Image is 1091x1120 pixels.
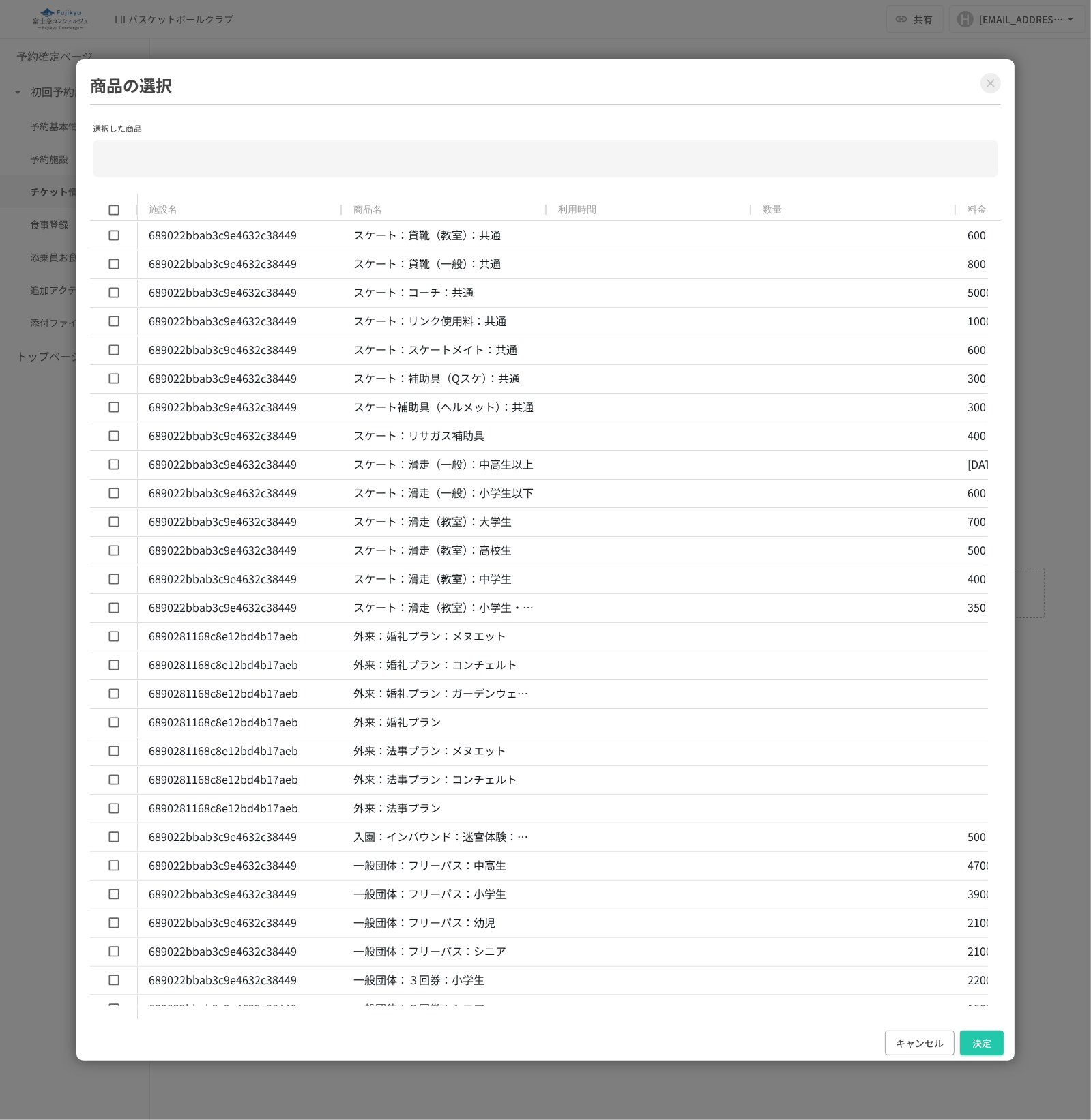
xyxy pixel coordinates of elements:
[353,713,538,731] p: 外来：婚礼プラン
[968,204,987,216] span: 料金
[353,226,538,244] p: スケート：貸靴（教室）：共通
[353,799,538,817] p: 外来：法事プラン
[149,914,333,932] p: 689022bbab3c9e4632c38449
[149,971,333,989] p: 689022bbab3c9e4632c38449
[149,771,333,789] p: 6890281168c8e12bd4b17aeb
[93,121,998,134] p: 選択した商品
[353,599,538,617] p: スケート：滑走（教室）：小学生・幼保
[149,226,333,244] p: 689022bbab3c9e4632c38449
[149,341,333,359] p: 689022bbab3c9e4632c38449
[149,943,333,960] p: 689022bbab3c9e4632c38449
[558,204,596,216] span: 利用時間
[353,885,538,903] p: 一般団体：フリーパス：小学生
[149,599,333,617] p: 689022bbab3c9e4632c38449
[353,341,538,359] p: スケート：スケートメイト：共通
[149,513,333,531] p: 689022bbab3c9e4632c38449
[149,685,333,703] p: 6890281168c8e12bd4b17aeb
[353,456,538,473] p: スケート：滑走（一般）：中高生以上
[149,656,333,674] p: 6890281168c8e12bd4b17aeb
[149,398,333,416] p: 689022bbab3c9e4632c38449
[353,284,538,301] p: スケート：コーチ：共通
[149,1000,333,1018] p: 689022bbab3c9e4632c38449
[149,857,333,874] p: 689022bbab3c9e4632c38449
[149,427,333,445] p: 689022bbab3c9e4632c38449
[90,73,1001,105] h2: 商品の選択
[353,943,538,960] p: 一般団体：フリーパス：シニア
[149,456,333,473] p: 689022bbab3c9e4632c38449
[353,1000,538,1018] p: 一般団体：３回券：シニア
[149,312,333,330] p: 689022bbab3c9e4632c38449
[353,542,538,559] p: スケート：滑走（教室）：高校生
[149,255,333,273] p: 689022bbab3c9e4632c38449
[149,713,333,731] p: 6890281168c8e12bd4b17aeb
[149,570,333,588] p: 689022bbab3c9e4632c38449
[980,73,1001,93] button: Close modal
[149,828,333,846] p: 689022bbab3c9e4632c38449
[353,971,538,989] p: 一般団体：３回券：小学生
[353,255,538,273] p: スケート：貸靴（一般）：共通
[353,312,538,330] p: スケート：リンク使用料：共通
[149,542,333,559] p: 689022bbab3c9e4632c38449
[149,284,333,301] p: 689022bbab3c9e4632c38449
[353,828,538,846] p: 入園：インバウンド：迷宮体験：共通
[353,398,538,416] p: スケート補助具（ヘルメット）：共通
[149,204,177,216] span: 施設名
[885,1031,955,1056] button: キャンセル
[149,370,333,387] p: 689022bbab3c9e4632c38449
[353,685,538,703] p: 外来：婚礼プラン：ガーデンウェディング
[149,742,333,760] p: 6890281168c8e12bd4b17aeb
[353,370,538,387] p: スケート：補助具（Qスケ）：共通
[149,628,333,645] p: 6890281168c8e12bd4b17aeb
[353,513,538,531] p: スケート：滑走（教室）：大学生
[353,628,538,645] p: 外来：婚礼プラン：メヌエット
[353,771,538,789] p: 外来：法事プラン：コンチェルト
[353,857,538,874] p: 一般団体：フリーパス：中高生
[353,570,538,588] p: スケート：滑走（教室）：中学生
[353,484,538,502] p: スケート：滑走（一般）：小学生以下
[353,742,538,760] p: 外来：法事プラン：メヌエット
[960,1031,1004,1056] button: 決定
[353,204,382,216] span: 商品名
[149,799,333,817] p: 6890281168c8e12bd4b17aeb
[353,427,538,445] p: スケート：リサガス補助具
[353,914,538,932] p: 一般団体：フリーパス：幼児
[149,885,333,903] p: 689022bbab3c9e4632c38449
[763,204,782,216] span: 数量
[149,484,333,502] p: 689022bbab3c9e4632c38449
[353,656,538,674] p: 外来：婚礼プラン：コンチェルト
